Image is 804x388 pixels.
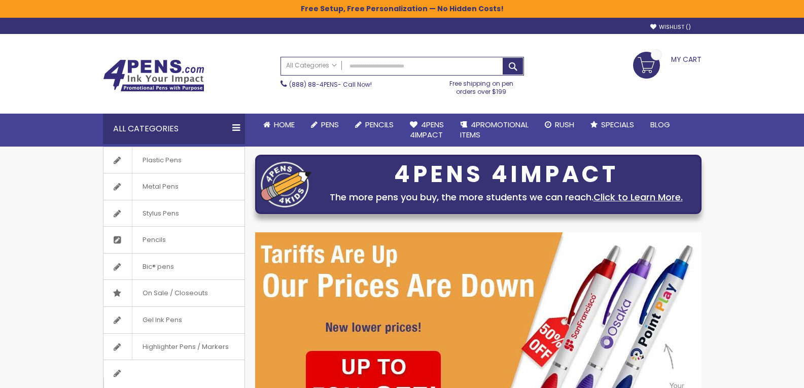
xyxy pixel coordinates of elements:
span: Pencils [365,119,394,130]
span: 4Pens 4impact [410,119,444,140]
a: 4PROMOTIONALITEMS [452,114,537,147]
span: - Call Now! [289,80,372,89]
a: 4Pens4impact [402,114,452,147]
img: four_pen_logo.png [261,161,311,207]
span: Stylus Pens [132,200,189,227]
span: Metal Pens [132,173,189,200]
span: Pencils [132,227,176,253]
span: On Sale / Closeouts [132,280,218,306]
a: Pencils [103,227,244,253]
a: Rush [537,114,582,136]
span: 4PROMOTIONAL ITEMS [460,119,529,140]
a: Click to Learn More. [593,191,683,203]
a: Plastic Pens [103,147,244,173]
a: Highlighter Pens / Markers [103,334,244,360]
div: All Categories [103,114,245,144]
div: The more pens you buy, the more students we can reach. [317,190,696,204]
a: Specials [582,114,642,136]
span: Home [274,119,295,130]
span: Plastic Pens [132,147,192,173]
a: Home [255,114,303,136]
a: (888) 88-4PENS [289,80,338,89]
a: On Sale / Closeouts [103,280,244,306]
span: Highlighter Pens / Markers [132,334,239,360]
span: Gel Ink Pens [132,307,192,333]
a: Bic® pens [103,254,244,280]
img: 4Pens Custom Pens and Promotional Products [103,59,204,92]
a: All Categories [281,57,342,74]
a: Pens [303,114,347,136]
a: Stylus Pens [103,200,244,227]
a: Gel Ink Pens [103,307,244,333]
span: Specials [601,119,634,130]
a: Pencils [347,114,402,136]
span: Rush [555,119,574,130]
span: Pens [321,119,339,130]
div: Free shipping on pen orders over $199 [439,76,524,96]
span: All Categories [286,61,337,69]
a: Metal Pens [103,173,244,200]
a: Blog [642,114,678,136]
span: Bic® pens [132,254,184,280]
a: Wishlist [650,23,691,31]
span: Blog [650,119,670,130]
div: 4PENS 4IMPACT [317,164,696,185]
